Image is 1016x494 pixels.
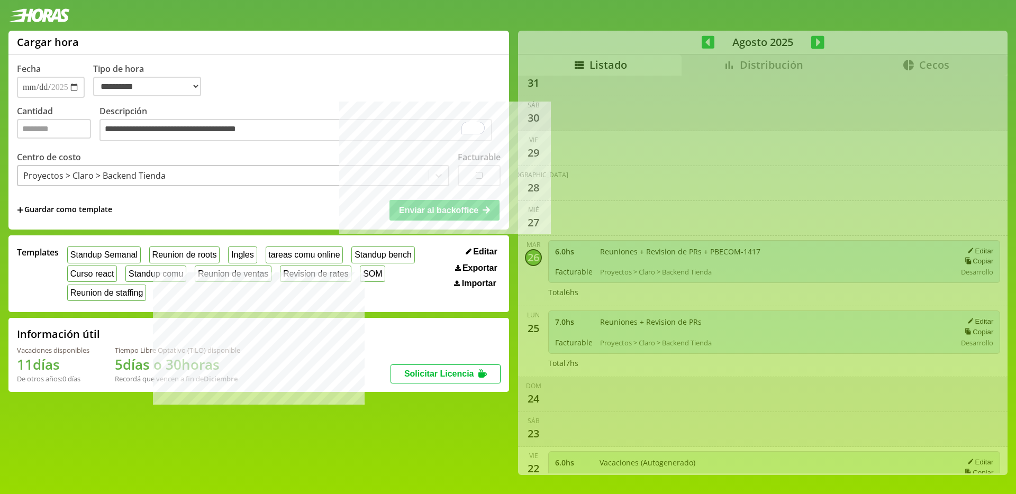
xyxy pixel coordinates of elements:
label: Descripción [99,105,501,144]
button: Enviar al backoffice [389,200,500,220]
button: tareas comu online [266,246,343,263]
button: Reunion de staffing [67,285,146,301]
button: Exportar [452,263,501,273]
button: Curso react [67,266,117,282]
select: Tipo de hora [93,77,201,96]
label: Fecha [17,63,41,75]
button: Ingles [228,246,257,263]
span: Exportar [462,263,497,273]
h1: 11 días [17,355,89,374]
span: Solicitar Licencia [404,369,474,378]
label: Centro de costo [17,151,81,163]
span: Templates [17,246,59,258]
button: Solicitar Licencia [391,364,501,383]
button: Revision de rates [280,266,351,282]
button: Standup bench [351,246,414,263]
textarea: To enrich screen reader interactions, please activate Accessibility in Grammarly extension settings [99,119,492,141]
input: Cantidad [17,119,91,139]
h2: Información útil [17,327,100,341]
b: Diciembre [204,374,238,383]
div: Proyectos > Claro > Backend Tienda [23,170,166,181]
button: Standup Semanal [67,246,141,263]
label: Tipo de hora [93,63,210,98]
span: +Guardar como template [17,204,112,216]
button: Reunion de ventas [195,266,271,282]
img: logotipo [8,8,70,22]
div: Tiempo Libre Optativo (TiLO) disponible [115,345,240,355]
div: De otros años: 0 días [17,374,89,383]
span: Editar [473,247,497,257]
label: Facturable [458,151,501,163]
button: Editar [462,246,501,257]
h1: 5 días o 30 horas [115,355,240,374]
label: Cantidad [17,105,99,144]
span: + [17,204,23,216]
h1: Cargar hora [17,35,79,49]
button: Standup comu [125,266,186,282]
span: Enviar al backoffice [399,206,478,215]
button: SOM [360,266,385,282]
div: Vacaciones disponibles [17,345,89,355]
button: Reunion de roots [149,246,220,263]
span: Importar [462,279,496,288]
div: Recordá que vencen a fin de [115,374,240,383]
